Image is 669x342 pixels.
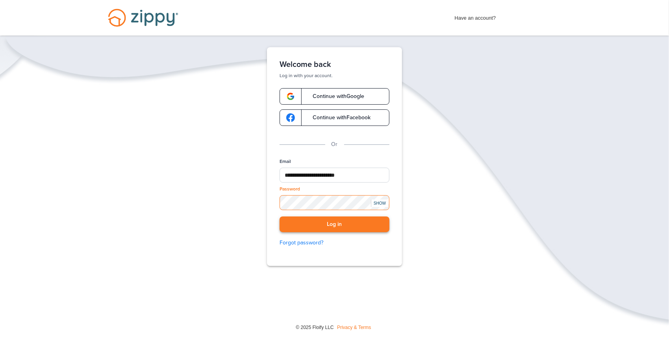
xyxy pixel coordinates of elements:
[280,186,300,192] label: Password
[280,72,389,79] p: Log in with your account.
[305,115,371,120] span: Continue with Facebook
[371,200,388,207] div: SHOW
[280,109,389,126] a: google-logoContinue withFacebook
[286,92,295,101] img: google-logo
[455,10,496,22] span: Have an account?
[296,325,334,330] span: © 2025 Floify LLC
[280,88,389,105] a: google-logoContinue withGoogle
[280,195,389,210] input: Password
[337,325,371,330] a: Privacy & Terms
[280,60,389,69] h1: Welcome back
[332,140,338,149] p: Or
[280,168,389,183] input: Email
[280,216,389,233] button: Log in
[305,94,364,99] span: Continue with Google
[280,238,389,247] a: Forgot password?
[286,113,295,122] img: google-logo
[280,158,291,165] label: Email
